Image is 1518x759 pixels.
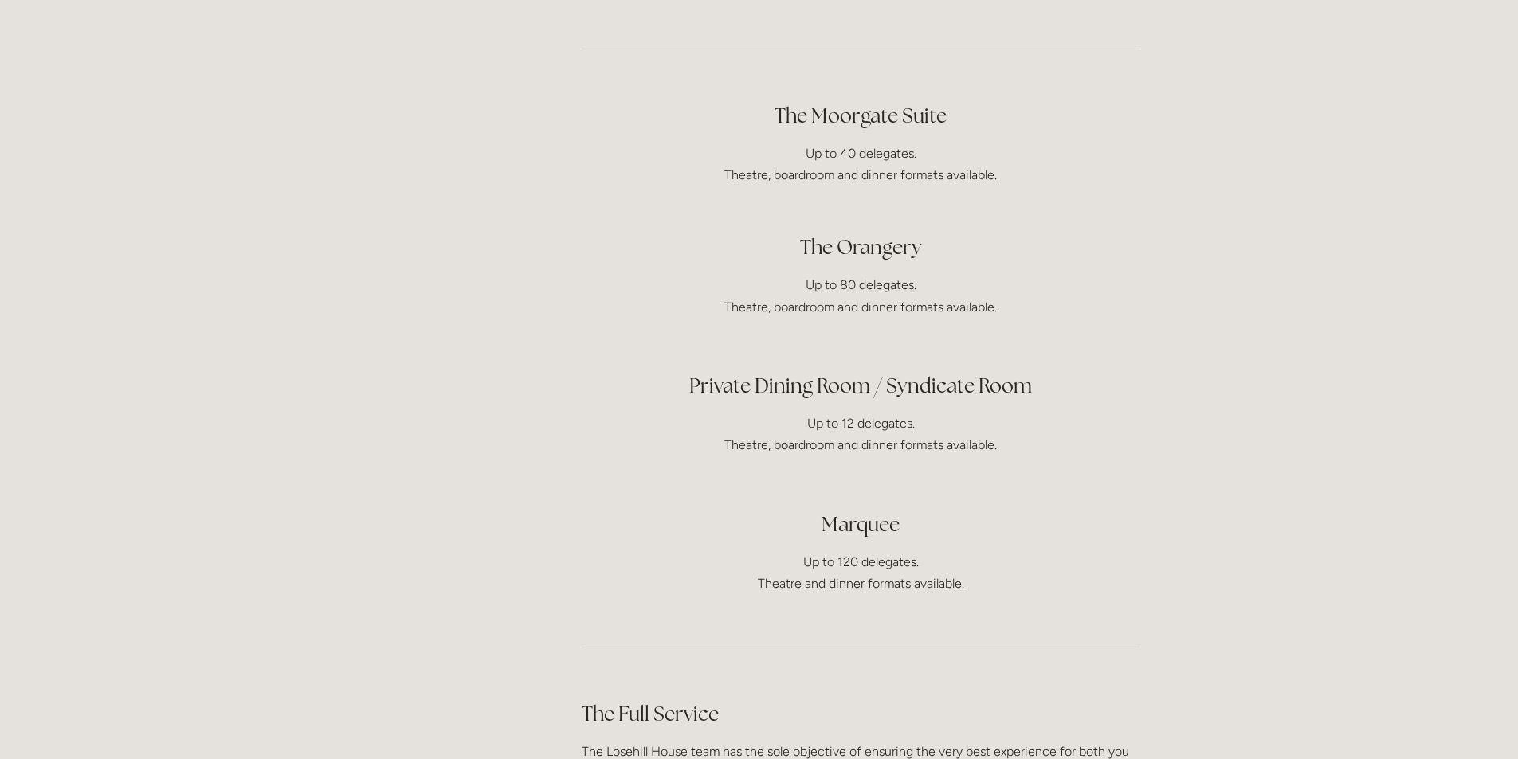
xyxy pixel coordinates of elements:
[582,102,1140,130] h2: The Moorgate Suite
[582,511,1140,538] h2: Marquee
[582,700,1140,728] h2: The Full Service
[582,413,1140,456] p: Up to 12 delegates. Theatre, boardroom and dinner formats available.
[582,143,1140,186] p: Up to 40 delegates. Theatre, boardroom and dinner formats available.
[582,372,1140,400] h2: Private Dining Room / Syndicate Room
[582,205,1140,261] h2: The Orangery
[582,551,1140,594] p: Up to 120 delegates. Theatre and dinner formats available.
[582,274,1140,317] p: Up to 80 delegates. Theatre, boardroom and dinner formats available.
